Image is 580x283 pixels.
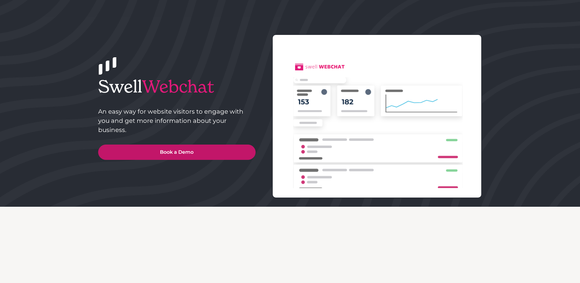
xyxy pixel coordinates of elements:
h1: Swell [98,76,256,97]
g: swell [305,65,317,69]
a: Book a Demo [98,145,256,160]
p: An easy way for website visitors to engage with you and get more information about your business. [98,107,256,134]
g: 182 [342,99,353,104]
span: Webchat [142,76,214,97]
g: WEBCHAT [319,65,345,69]
g: 153 [298,100,309,105]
